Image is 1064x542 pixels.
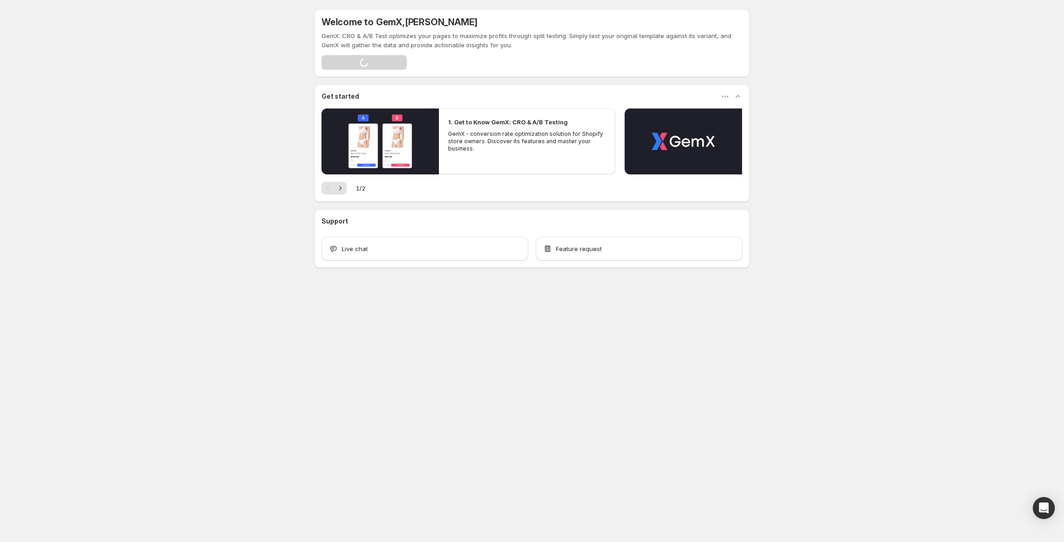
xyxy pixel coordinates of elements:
h5: Welcome to GemX [321,17,477,28]
div: Open Intercom Messenger [1033,497,1055,519]
span: , [PERSON_NAME] [402,17,477,28]
h3: Support [321,217,348,226]
h3: Get started [321,92,359,101]
button: Play video [321,108,439,174]
p: GemX: CRO & A/B Test optimizes your pages to maximize profits through split testing. Simply test ... [321,31,743,50]
button: Play video [625,108,742,174]
button: Next [334,182,347,195]
nav: Pagination [321,182,347,195]
span: Feature request [556,244,602,253]
span: Live chat [342,244,368,253]
p: GemX - conversion rate optimization solution for Shopify store owners. Discover its features and ... [448,130,606,152]
span: 1 / 2 [356,184,366,193]
h2: 1. Get to Know GemX: CRO & A/B Testing [448,117,568,127]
